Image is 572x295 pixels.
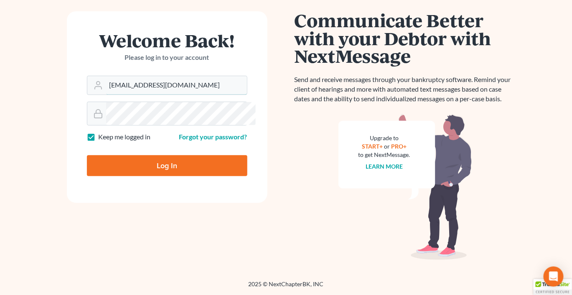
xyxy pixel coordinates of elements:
[295,11,516,65] h1: Communicate Better with your Debtor with NextMessage
[338,114,472,260] img: nextmessage_bg-59042aed3d76b12b5cd301f8e5b87938c9018125f34e5fa2b7a6b67550977c72.svg
[87,31,247,49] h1: Welcome Back!
[391,143,407,150] a: PRO+
[295,75,516,104] p: Send and receive messages through your bankruptcy software. Remind your client of hearings and mo...
[179,133,247,141] a: Forgot your password?
[366,163,403,170] a: Learn more
[99,132,151,142] label: Keep me logged in
[87,53,247,62] p: Please log in to your account
[544,267,564,287] div: Open Intercom Messenger
[48,280,524,295] div: 2025 © NextChapterBK, INC
[384,143,390,150] span: or
[87,155,247,176] input: Log In
[358,134,410,142] div: Upgrade to
[362,143,383,150] a: START+
[106,76,247,95] input: Email Address
[534,279,572,295] div: TrustedSite Certified
[358,151,410,159] div: to get NextMessage.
